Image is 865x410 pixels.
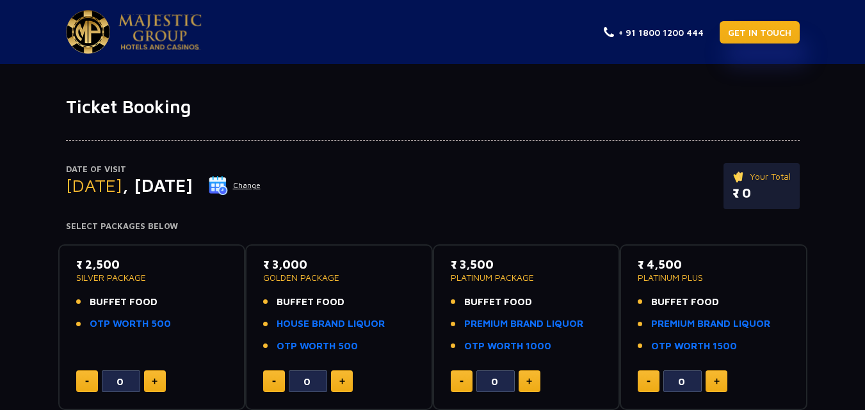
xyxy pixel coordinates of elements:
img: minus [85,381,89,382]
img: minus [272,381,276,382]
a: OTP WORTH 1000 [464,339,551,354]
a: PREMIUM BRAND LIQUOR [464,317,583,331]
img: minus [460,381,464,382]
img: Majestic Pride [66,10,110,54]
p: ₹ 0 [732,184,791,203]
a: + 91 1800 1200 444 [604,26,704,39]
img: plus [714,378,720,384]
a: GET IN TOUCH [720,21,800,43]
a: OTP WORTH 500 [90,317,171,331]
p: Date of Visit [66,163,261,176]
img: plus [526,378,532,384]
h4: Select Packages Below [66,221,800,232]
a: OTP WORTH 1500 [651,339,737,354]
p: ₹ 3,500 [451,256,602,273]
img: plus [152,378,158,384]
p: SILVER PACKAGE [76,273,228,282]
span: [DATE] [66,175,122,196]
span: BUFFET FOOD [90,295,158,310]
a: HOUSE BRAND LIQUOR [277,317,385,331]
p: PLATINUM PACKAGE [451,273,602,282]
img: plus [339,378,345,384]
img: minus [647,381,651,382]
span: , [DATE] [122,175,193,196]
a: PREMIUM BRAND LIQUOR [651,317,770,331]
p: ₹ 3,000 [263,256,415,273]
p: ₹ 4,500 [638,256,789,273]
p: ₹ 2,500 [76,256,228,273]
img: ticket [732,170,746,184]
p: PLATINUM PLUS [638,273,789,282]
img: Majestic Pride [118,14,202,50]
span: BUFFET FOOD [464,295,532,310]
p: Your Total [732,170,791,184]
p: GOLDEN PACKAGE [263,273,415,282]
button: Change [208,175,261,196]
span: BUFFET FOOD [277,295,344,310]
span: BUFFET FOOD [651,295,719,310]
h1: Ticket Booking [66,96,800,118]
a: OTP WORTH 500 [277,339,358,354]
